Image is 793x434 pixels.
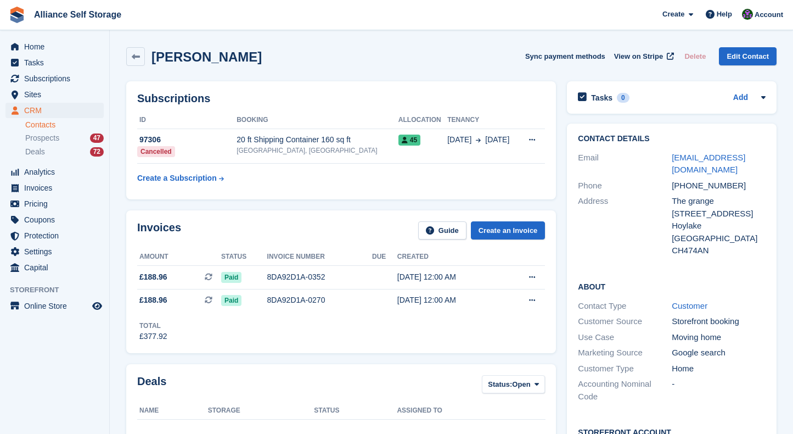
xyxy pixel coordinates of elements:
div: [DATE] 12:00 AM [397,294,504,306]
a: Edit Contact [719,47,777,65]
h2: Invoices [137,221,181,240]
h2: Deals [137,375,166,396]
span: Capital [24,260,90,275]
div: 72 [90,147,104,157]
button: Sync payment methods [525,47,605,65]
h2: Subscriptions [137,92,545,105]
h2: About [578,281,766,292]
div: Moving home [672,331,766,344]
span: Protection [24,228,90,243]
div: The grange [STREET_ADDRESS] [672,195,766,220]
th: Due [372,248,397,266]
div: 97306 [137,134,237,146]
a: Prospects 47 [25,132,104,144]
div: 8DA92D1A-0352 [267,271,372,283]
span: Subscriptions [24,71,90,86]
span: Account [755,9,783,20]
div: Cancelled [137,146,175,157]
th: Status [314,402,397,420]
div: CH474AN [672,244,766,257]
div: [DATE] 12:00 AM [397,271,504,283]
span: Invoices [24,180,90,196]
th: ID [137,112,237,129]
a: Guide [418,221,466,240]
span: [DATE] [447,134,471,146]
a: menu [5,260,104,275]
span: Pricing [24,196,90,212]
div: Total [139,321,167,331]
span: 45 [398,135,420,146]
th: Created [397,248,504,266]
a: menu [5,180,104,196]
a: menu [5,228,104,243]
span: Paid [221,295,241,306]
div: Create a Subscription [137,173,217,184]
span: Prospects [25,133,59,143]
img: stora-icon-8386f47178a22dfd0bd8f6a31ec36ba5ce8667c1dd55bd0f319d3a0aa187defe.svg [9,7,25,23]
a: menu [5,39,104,54]
div: £377.92 [139,331,167,342]
span: View on Stripe [614,51,663,62]
span: Home [24,39,90,54]
a: Alliance Self Storage [30,5,126,24]
div: Storefront booking [672,315,766,328]
span: Analytics [24,164,90,180]
span: Open [512,379,530,390]
th: Amount [137,248,221,266]
th: Invoice number [267,248,372,266]
div: [PHONE_NUMBER] [672,180,766,192]
a: Preview store [91,299,104,313]
span: Status: [488,379,512,390]
span: [DATE] [485,134,509,146]
a: menu [5,298,104,314]
a: Create an Invoice [471,221,545,240]
a: [EMAIL_ADDRESS][DOMAIN_NAME] [672,153,745,175]
div: Use Case [578,331,672,344]
span: Settings [24,244,90,259]
div: [GEOGRAPHIC_DATA], [GEOGRAPHIC_DATA] [237,146,398,155]
a: Customer [672,301,707,310]
img: Romilly Norton [742,9,753,20]
div: - [672,378,766,403]
a: menu [5,87,104,102]
div: 47 [90,133,104,143]
div: Email [578,152,672,176]
th: Assigned to [397,402,545,420]
div: Customer Type [578,363,672,375]
span: £188.96 [139,271,167,283]
a: Add [733,92,748,104]
span: Deals [25,147,45,157]
h2: [PERSON_NAME] [151,49,262,64]
a: menu [5,71,104,86]
th: Tenancy [447,112,519,129]
div: Customer Source [578,315,672,328]
a: View on Stripe [610,47,676,65]
a: menu [5,212,104,227]
div: 20 ft Shipping Container 160 sq ft [237,134,398,146]
div: Phone [578,180,672,192]
span: Coupons [24,212,90,227]
button: Delete [680,47,710,65]
div: Contact Type [578,300,672,313]
a: Create a Subscription [137,168,224,188]
a: menu [5,164,104,180]
span: Help [717,9,732,20]
span: Online Store [24,298,90,314]
div: Home [672,363,766,375]
button: Status: Open [482,375,545,393]
div: Google search [672,347,766,359]
th: Name [137,402,208,420]
div: 0 [617,93,629,103]
a: menu [5,103,104,118]
th: Status [221,248,267,266]
span: Sites [24,87,90,102]
a: Contacts [25,120,104,130]
a: menu [5,244,104,259]
th: Allocation [398,112,447,129]
a: menu [5,55,104,70]
a: menu [5,196,104,212]
h2: Contact Details [578,135,766,143]
div: 8DA92D1A-0270 [267,294,372,306]
h2: Tasks [591,93,612,103]
span: CRM [24,103,90,118]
